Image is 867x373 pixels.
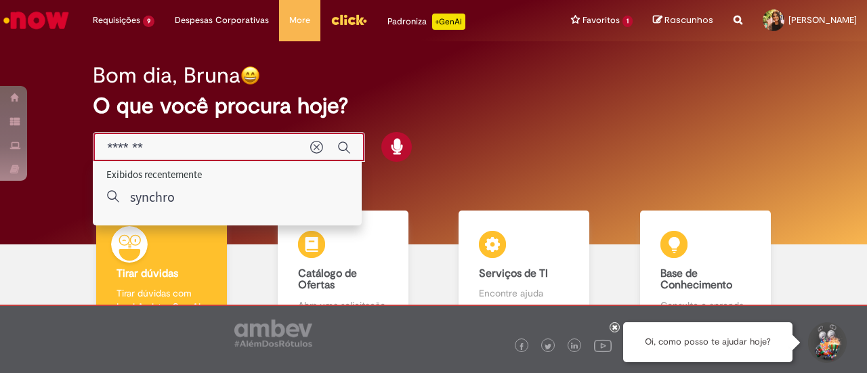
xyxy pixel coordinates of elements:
[518,343,525,350] img: logo_footer_facebook.png
[175,14,269,27] span: Despesas Corporativas
[93,94,774,118] h2: O que você procura hoje?
[93,64,240,87] h2: Bom dia, Bruna
[289,14,310,27] span: More
[387,14,465,30] div: Padroniza
[653,14,713,27] a: Rascunhos
[298,267,357,292] b: Catálogo de Ofertas
[240,66,260,85] img: happy-face.png
[583,14,620,27] span: Favoritos
[432,14,465,30] p: +GenAi
[433,211,615,328] a: Serviços de TI Encontre ajuda
[117,286,207,313] p: Tirar dúvidas com Lupi Assist e Gen Ai
[479,286,569,300] p: Encontre ajuda
[253,211,434,328] a: Catálogo de Ofertas Abra uma solicitação
[93,14,140,27] span: Requisições
[143,16,154,27] span: 9
[615,211,797,328] a: Base de Conhecimento Consulte e aprenda
[623,322,792,362] div: Oi, como posso te ajudar hoje?
[479,267,548,280] b: Serviços de TI
[545,343,551,350] img: logo_footer_twitter.png
[660,299,750,312] p: Consulte e aprenda
[594,336,612,354] img: logo_footer_youtube.png
[234,320,312,347] img: logo_footer_ambev_rotulo_gray.png
[1,7,71,34] img: ServiceNow
[571,343,578,351] img: logo_footer_linkedin.png
[788,14,857,26] span: [PERSON_NAME]
[331,9,367,30] img: click_logo_yellow_360x200.png
[298,299,388,312] p: Abra uma solicitação
[71,211,253,328] a: Tirar dúvidas Tirar dúvidas com Lupi Assist e Gen Ai
[622,16,633,27] span: 1
[117,267,178,280] b: Tirar dúvidas
[664,14,713,26] span: Rascunhos
[660,267,732,292] b: Base de Conhecimento
[806,322,847,363] button: Iniciar Conversa de Suporte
